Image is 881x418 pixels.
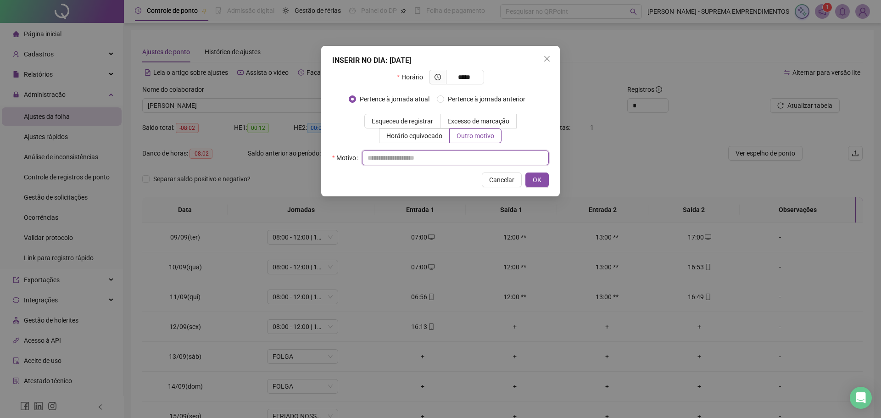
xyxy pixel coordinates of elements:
span: Outro motivo [457,132,494,139]
span: Pertence à jornada anterior [444,94,529,104]
button: Close [540,51,554,66]
span: OK [533,175,541,185]
span: Horário equivocado [386,132,442,139]
label: Motivo [332,150,362,165]
label: Horário [397,70,429,84]
span: Esqueceu de registrar [372,117,433,125]
span: Pertence à jornada atual [356,94,433,104]
button: Cancelar [482,173,522,187]
span: clock-circle [435,74,441,80]
button: OK [525,173,549,187]
span: Cancelar [489,175,514,185]
div: Open Intercom Messenger [850,387,872,409]
span: Excesso de marcação [447,117,509,125]
div: INSERIR NO DIA : [DATE] [332,55,549,66]
span: close [543,55,551,62]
